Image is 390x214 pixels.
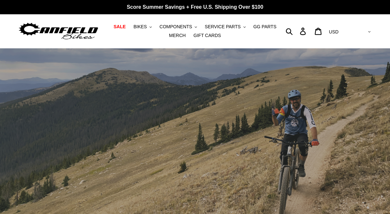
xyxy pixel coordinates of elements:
[18,21,99,42] img: Canfield Bikes
[166,31,189,40] a: MERCH
[205,24,240,30] span: SERVICE PARTS
[190,31,224,40] a: GIFT CARDS
[250,22,279,31] a: GG PARTS
[169,33,186,38] span: MERCH
[110,22,129,31] a: SALE
[160,24,192,30] span: COMPONENTS
[193,33,221,38] span: GIFT CARDS
[134,24,147,30] span: BIKES
[201,22,249,31] button: SERVICE PARTS
[130,22,155,31] button: BIKES
[156,22,200,31] button: COMPONENTS
[113,24,125,30] span: SALE
[253,24,276,30] span: GG PARTS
